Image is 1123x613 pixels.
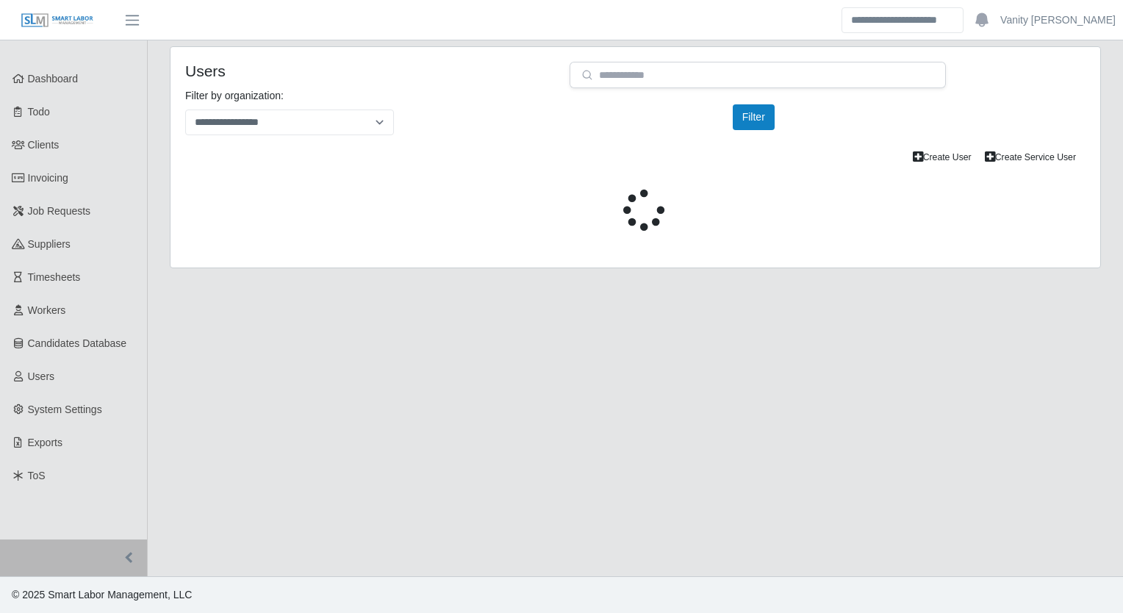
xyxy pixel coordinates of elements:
[28,106,50,118] span: Todo
[978,147,1083,168] a: Create Service User
[12,589,192,601] span: © 2025 Smart Labor Management, LLC
[28,139,60,151] span: Clients
[28,304,66,316] span: Workers
[28,238,71,250] span: Suppliers
[733,104,775,130] button: Filter
[28,370,55,382] span: Users
[28,404,102,415] span: System Settings
[28,205,91,217] span: Job Requests
[185,62,548,80] h4: Users
[906,147,978,168] a: Create User
[1000,12,1116,28] a: Vanity [PERSON_NAME]
[21,12,94,29] img: SLM Logo
[185,88,284,104] label: Filter by organization:
[28,73,79,85] span: Dashboard
[28,337,127,349] span: Candidates Database
[28,437,62,448] span: Exports
[28,271,81,283] span: Timesheets
[28,470,46,481] span: ToS
[842,7,964,33] input: Search
[28,172,68,184] span: Invoicing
